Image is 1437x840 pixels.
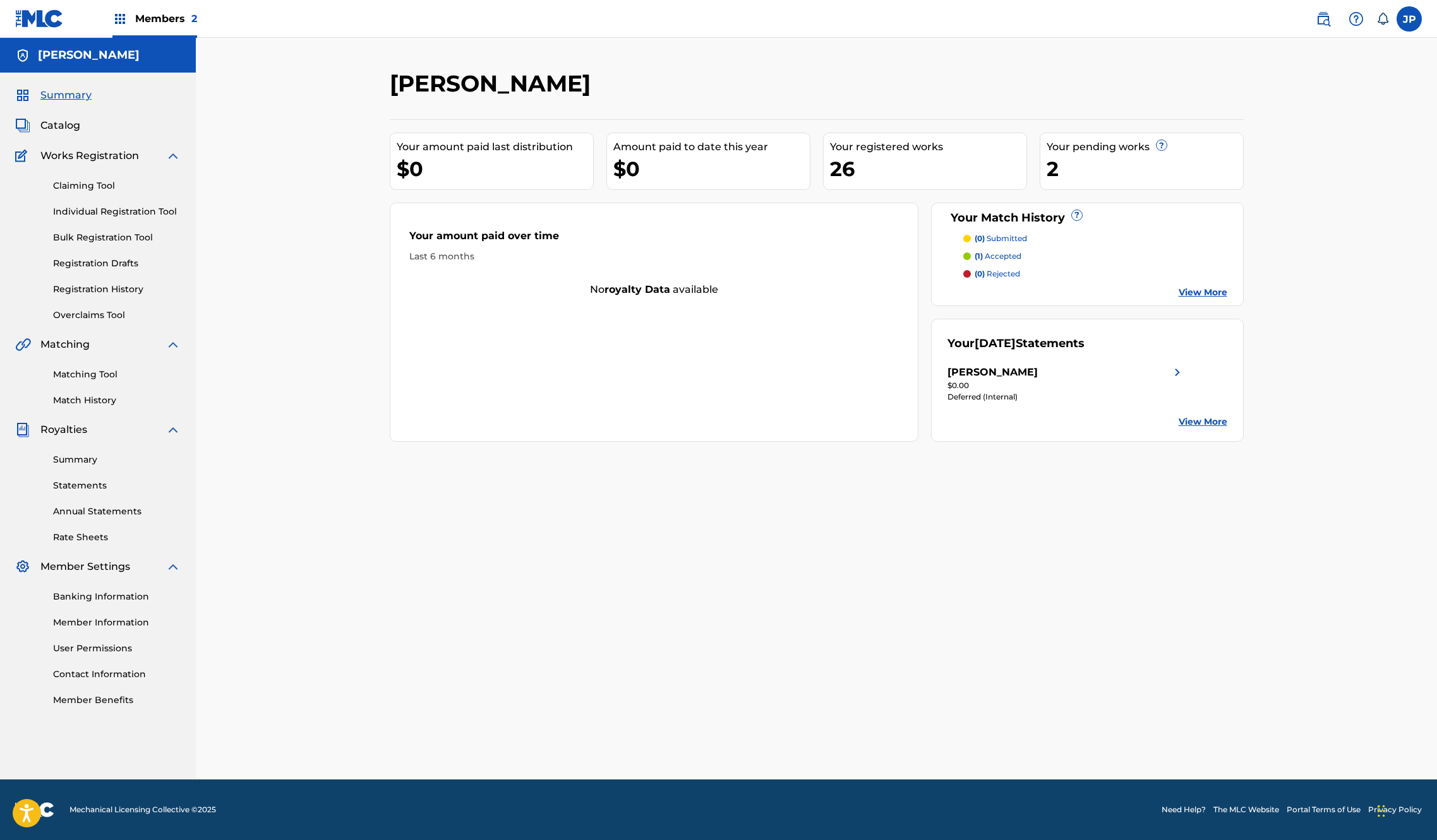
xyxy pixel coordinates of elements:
span: Members [135,11,197,26]
img: Royalties [15,422,30,437]
a: Summary [53,453,181,466]
img: help [1349,11,1364,27]
img: expand [165,337,181,352]
div: $0 [613,155,810,183]
span: Royalties [40,422,87,437]
span: 2 [191,13,197,25]
img: search [1316,11,1331,27]
a: Member Benefits [53,694,181,707]
a: CatalogCatalog [15,118,80,133]
span: (0) [975,234,985,243]
p: rejected [975,268,1020,280]
img: Works Registration [15,148,32,163]
a: (1) accepted [963,251,1227,262]
a: Privacy Policy [1368,804,1422,815]
a: Registration History [53,283,181,296]
img: expand [165,148,181,163]
span: (1) [975,251,983,261]
a: The MLC Website [1213,804,1279,815]
div: Amount paid to date this year [613,139,810,155]
div: 26 [830,155,1026,183]
a: User Permissions [53,642,181,655]
a: (0) submitted [963,233,1227,244]
div: $0 [397,155,593,183]
h2: [PERSON_NAME] [390,69,597,98]
div: $0.00 [947,380,1185,391]
div: Your registered works [830,139,1026,155]
div: Deferred (Internal) [947,391,1185,403]
img: Member Settings [15,559,30,574]
div: Help [1344,6,1369,32]
img: Accounts [15,48,30,63]
div: Drag [1378,792,1385,830]
span: Matching [40,337,90,352]
strong: royalty data [604,283,670,295]
span: Summary [40,88,92,103]
span: Catalog [40,118,80,133]
a: Match History [53,394,181,407]
a: Annual Statements [53,505,181,518]
img: MLC Logo [15,9,64,28]
a: View More [1179,415,1227,429]
a: Claiming Tool [53,179,181,192]
img: Top Rightsholders [112,11,128,27]
div: Last 6 months [409,250,899,263]
a: Registration Drafts [53,257,181,270]
div: No available [390,282,918,297]
iframe: Chat Widget [1374,779,1437,840]
span: Member Settings [40,559,130,574]
a: Member Information [53,616,181,629]
a: Bulk Registration Tool [53,231,181,244]
a: View More [1179,286,1227,299]
a: [PERSON_NAME]right chevron icon$0.00Deferred (Internal) [947,365,1185,403]
div: Your amount paid over time [409,228,899,250]
a: Overclaims Tool [53,309,181,322]
div: Your amount paid last distribution [397,139,593,155]
div: Your Match History [947,210,1227,227]
span: Mechanical Licensing Collective © 2025 [69,804,216,815]
span: ? [1072,210,1082,220]
a: Public Search [1311,6,1336,32]
img: expand [165,559,181,574]
p: submitted [975,233,1027,244]
a: (0) rejected [963,268,1227,280]
a: Banking Information [53,590,181,603]
span: (0) [975,269,985,278]
span: ? [1157,140,1167,150]
a: Contact Information [53,668,181,681]
div: [PERSON_NAME] [947,365,1038,380]
img: logo [15,802,54,817]
a: Need Help? [1162,804,1206,815]
iframe: Resource Center [1402,590,1437,692]
h5: JAMIE PENNER [38,48,140,62]
div: Notifications [1376,13,1389,25]
div: 2 [1047,155,1243,183]
a: Matching Tool [53,368,181,381]
img: right chevron icon [1170,365,1185,380]
a: Statements [53,479,181,492]
span: Works Registration [40,148,139,163]
img: expand [165,422,181,437]
a: Individual Registration Tool [53,205,181,218]
a: Rate Sheets [53,531,181,544]
span: [DATE] [975,336,1016,350]
a: SummarySummary [15,88,92,103]
div: User Menu [1397,6,1422,32]
img: Matching [15,337,31,352]
a: Portal Terms of Use [1287,804,1361,815]
img: Summary [15,88,30,103]
div: Your pending works [1047,139,1243,155]
div: Your Statements [947,335,1085,352]
p: accepted [975,251,1021,262]
img: Catalog [15,118,30,133]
